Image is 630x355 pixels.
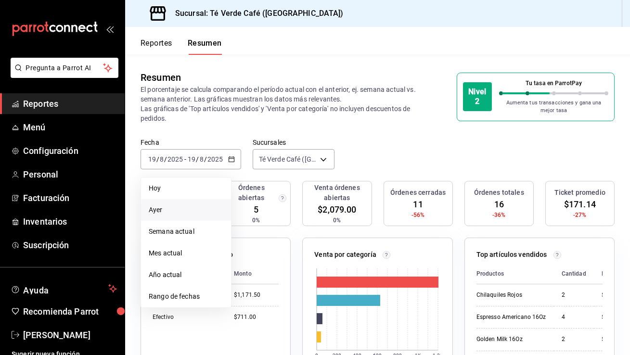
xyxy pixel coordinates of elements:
div: 2 [562,335,586,343]
span: 0% [333,216,341,225]
input: ---- [167,155,183,163]
span: $2,079.00 [318,203,356,216]
span: 0% [252,216,260,225]
div: Efectivo [153,313,219,321]
div: Espresso Americano 16Oz [476,313,546,321]
span: Menú [23,121,117,134]
button: Pregunta a Parrot AI [11,58,118,78]
label: Fecha [141,139,241,146]
span: / [204,155,207,163]
th: Monto [594,264,624,284]
span: Reportes [23,97,117,110]
div: navigation tabs [141,38,222,55]
span: Configuración [23,144,117,157]
span: Mes actual [149,248,223,258]
h3: Sucursal: Té Verde Café ([GEOGRAPHIC_DATA]) [167,8,344,19]
span: Inventarios [23,215,117,228]
div: $1,171.50 [234,291,279,299]
div: 2 [562,291,586,299]
input: -- [148,155,156,163]
div: $226.00 [602,313,624,321]
span: [PERSON_NAME] [23,329,117,342]
span: Año actual [149,270,223,280]
span: Rango de fechas [149,292,223,302]
button: Reportes [141,38,172,55]
span: 16 [494,198,504,211]
span: $171.14 [564,198,596,211]
span: / [164,155,167,163]
button: open_drawer_menu [106,25,114,33]
span: Suscripción [23,239,117,252]
p: Aumenta tus transacciones y gana una mejor tasa [499,99,608,115]
span: Pregunta a Parrot AI [26,63,103,73]
h3: Órdenes abiertas [226,183,277,203]
span: -27% [573,211,587,219]
h3: Venta órdenes abiertas [307,183,367,203]
span: -36% [492,211,506,219]
div: $310.00 [602,291,624,299]
span: Ayer [149,205,223,215]
span: Recomienda Parrot [23,305,117,318]
div: Nivel 2 [463,82,492,111]
span: Hoy [149,183,223,193]
span: Facturación [23,191,117,204]
div: $711.00 [234,313,279,321]
span: Semana actual [149,227,223,237]
p: El porcentaje se calcula comparando el período actual con el anterior, ej. semana actual vs. sema... [141,85,417,123]
input: -- [199,155,204,163]
th: Cantidad [554,264,594,284]
span: 5 [254,203,258,216]
h3: Órdenes cerradas [390,188,446,198]
span: -56% [411,211,425,219]
a: Pregunta a Parrot AI [7,70,118,80]
span: / [156,155,159,163]
span: Ayuda [23,283,104,294]
label: Sucursales [253,139,334,146]
p: Venta por categoría [314,250,376,260]
div: 4 [562,313,586,321]
div: Chilaquiles Rojos [476,291,546,299]
button: Resumen [188,38,222,55]
span: 11 [413,198,423,211]
p: Top artículos vendidos [476,250,547,260]
th: Productos [476,264,554,284]
span: Personal [23,168,117,181]
span: - [184,155,186,163]
p: Tu tasa en ParrotPay [499,79,608,88]
h3: Ticket promedio [554,188,605,198]
div: Resumen [141,70,181,85]
div: Golden Milk 16Oz [476,335,546,343]
input: -- [187,155,196,163]
input: -- [159,155,164,163]
h3: Órdenes totales [474,188,524,198]
span: / [196,155,199,163]
input: ---- [207,155,223,163]
div: $203.00 [602,335,624,343]
th: Monto [226,264,279,284]
span: Té Verde Café ([GEOGRAPHIC_DATA]) [259,154,317,164]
